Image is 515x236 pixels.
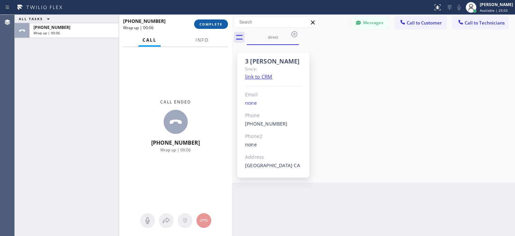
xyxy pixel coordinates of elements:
[196,213,211,228] button: Hang up
[245,141,302,149] div: none
[160,99,191,105] span: Call ended
[407,20,442,26] span: Call to Customer
[151,139,200,146] span: [PHONE_NUMBER]
[123,25,154,31] span: Wrap up | 00:06
[245,121,288,127] a: [PHONE_NUMBER]
[247,35,298,40] div: direct
[480,2,513,7] div: [PERSON_NAME]
[234,17,319,28] input: Search
[245,73,272,80] a: link to CRM
[34,25,70,30] span: [PHONE_NUMBER]
[245,65,302,73] div: Since:
[191,34,213,47] button: Info
[465,20,505,26] span: Call to Technicians
[142,37,157,43] span: Call
[140,213,155,228] button: Mute
[480,8,508,13] span: Available | 25:03
[245,57,302,65] div: 3 [PERSON_NAME]
[245,133,302,140] div: Phone2
[351,16,388,29] button: Messages
[199,22,223,27] span: COMPLETE
[245,153,302,161] div: Address
[245,112,302,120] div: Phone
[245,162,302,170] div: [GEOGRAPHIC_DATA] CA
[15,15,56,23] button: ALL TASKS
[160,147,191,153] span: Wrap up | 00:06
[123,18,166,24] span: [PHONE_NUMBER]
[395,16,446,29] button: Call to Customer
[159,213,174,228] button: Open directory
[19,16,43,21] span: ALL TASKS
[195,37,209,43] span: Info
[194,19,228,29] button: COMPLETE
[178,213,192,228] button: Open dialpad
[245,99,302,107] div: none
[454,3,464,12] button: Mute
[245,91,302,99] div: Email
[453,16,508,29] button: Call to Technicians
[34,31,60,35] span: Wrap up | 00:06
[138,34,161,47] button: Call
